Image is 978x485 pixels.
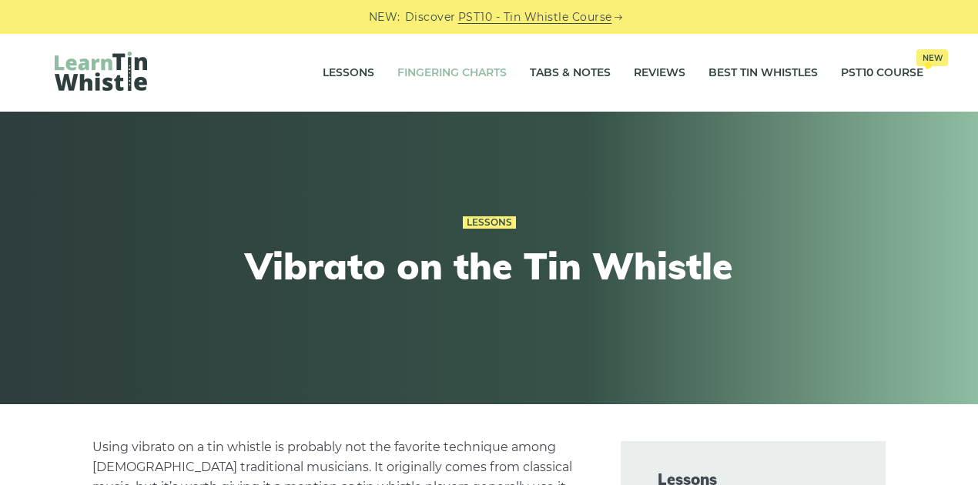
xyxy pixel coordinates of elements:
[463,216,516,229] a: Lessons
[634,54,685,92] a: Reviews
[55,52,147,91] img: LearnTinWhistle.com
[708,54,818,92] a: Best Tin Whistles
[206,244,772,289] h1: Vibrato on the Tin Whistle
[323,54,374,92] a: Lessons
[530,54,611,92] a: Tabs & Notes
[841,54,923,92] a: PST10 CourseNew
[916,49,948,66] span: New
[397,54,507,92] a: Fingering Charts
